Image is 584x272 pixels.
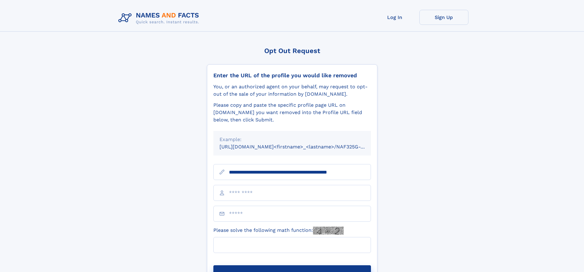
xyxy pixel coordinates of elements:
[207,47,377,55] div: Opt Out Request
[213,83,371,98] div: You, or an authorized agent on your behalf, may request to opt-out of the sale of your informatio...
[219,144,383,150] small: [URL][DOMAIN_NAME]<firstname>_<lastname>/NAF325G-xxxxxxxx
[213,102,371,124] div: Please copy and paste the specific profile page URL on [DOMAIN_NAME] you want removed into the Pr...
[213,72,371,79] div: Enter the URL of the profile you would like removed
[116,10,204,26] img: Logo Names and Facts
[219,136,365,143] div: Example:
[213,227,344,235] label: Please solve the following math function:
[419,10,468,25] a: Sign Up
[370,10,419,25] a: Log In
